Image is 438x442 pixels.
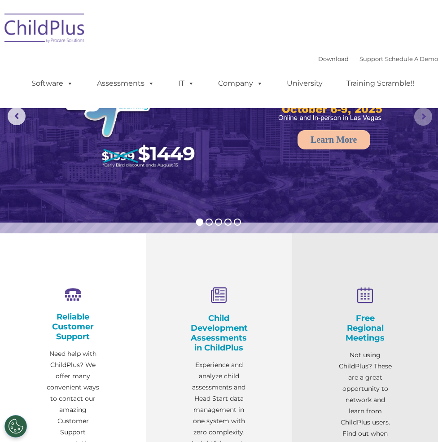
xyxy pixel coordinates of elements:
a: Training Scramble!! [337,74,423,92]
a: University [278,74,332,92]
button: Cookies Settings [4,415,27,438]
h4: Reliable Customer Support [45,312,101,341]
a: Software [22,74,82,92]
a: Company [209,74,272,92]
font: | [318,55,438,62]
a: Support [359,55,383,62]
iframe: Chat Widget [291,345,438,442]
a: Assessments [88,74,163,92]
a: Learn More [298,130,370,149]
h4: Free Regional Meetings [337,313,393,343]
a: Download [318,55,349,62]
a: Schedule A Demo [385,55,438,62]
h4: Child Development Assessments in ChildPlus [191,313,247,353]
a: IT [169,74,203,92]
